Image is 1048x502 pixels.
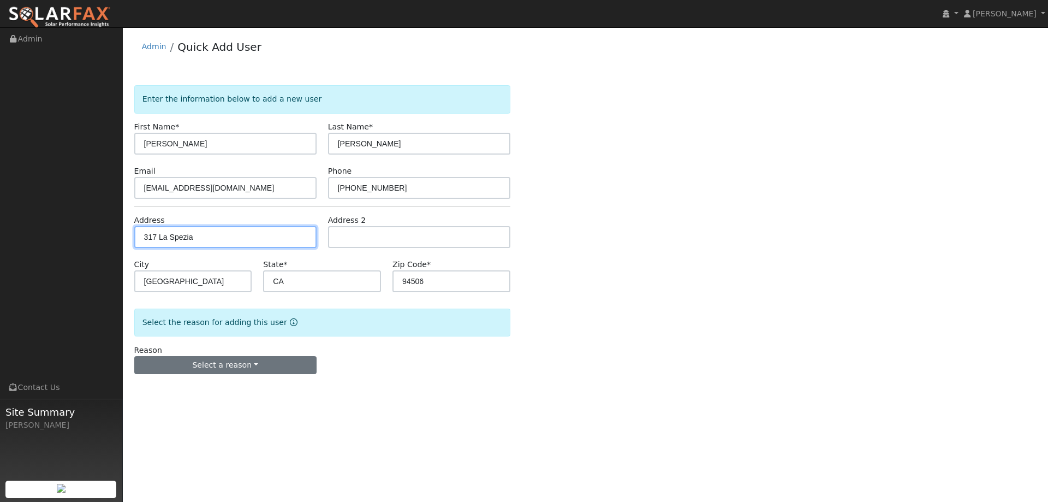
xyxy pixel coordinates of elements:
[177,40,261,54] a: Quick Add User
[287,318,297,327] a: Reason for new user
[5,405,117,420] span: Site Summary
[328,166,352,177] label: Phone
[134,121,180,133] label: First Name
[5,420,117,431] div: [PERSON_NAME]
[134,356,317,375] button: Select a reason
[57,484,65,493] img: retrieve
[263,259,287,270] label: State
[328,215,366,226] label: Address 2
[8,6,111,29] img: SolarFax
[427,260,431,269] span: Required
[328,121,373,133] label: Last Name
[392,259,431,270] label: Zip Code
[142,42,166,51] a: Admin
[134,309,510,336] div: Select the reason for adding this user
[134,215,165,226] label: Address
[134,345,162,356] label: Reason
[134,259,150,270] label: City
[134,166,156,177] label: Email
[284,260,288,269] span: Required
[134,85,510,113] div: Enter the information below to add a new user
[973,9,1037,18] span: [PERSON_NAME]
[175,122,179,131] span: Required
[369,122,373,131] span: Required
